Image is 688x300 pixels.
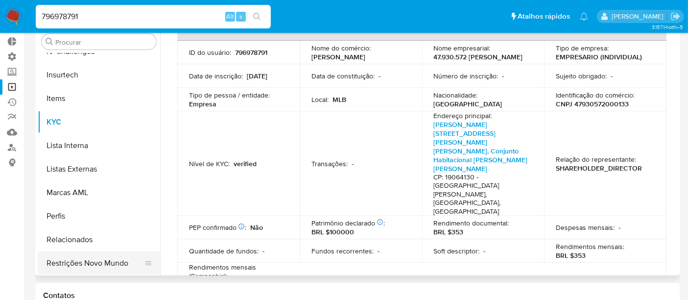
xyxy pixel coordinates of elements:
p: Tipo de empresa : [556,44,609,52]
a: Sair [670,11,681,22]
p: MLB [332,95,346,104]
p: Empresa [189,100,216,108]
p: Local : [311,95,329,104]
button: Items [38,87,160,110]
button: Insurtech [38,63,160,87]
p: Rendimento documental : [434,219,509,227]
button: search-icon [247,10,267,24]
p: Nome do comércio : [311,44,371,52]
button: Relacionados [38,228,160,251]
input: Pesquise usuários ou casos... [36,10,271,23]
span: s [239,12,242,21]
p: - [379,72,380,80]
p: Data de constituição : [311,72,375,80]
p: Endereço principal : [434,111,492,120]
input: Procurar [55,38,152,47]
button: Procurar [46,38,53,46]
p: Rendimentos mensais : [556,242,624,251]
p: Sujeito obrigado : [556,72,607,80]
p: Data de inscrição : [189,72,243,80]
p: CNPJ 47930572000133 [556,100,629,108]
span: 3.157.1-hotfix-5 [652,23,683,31]
button: Lista Interna [38,134,160,157]
p: Nome empresarial : [434,44,491,52]
p: 47.930.572 [PERSON_NAME] [434,52,523,61]
p: Tipo de pessoa / entidade : [189,91,270,100]
a: [PERSON_NAME][STREET_ADDRESS][PERSON_NAME][PERSON_NAME], Conjunto Habitacional [PERSON_NAME] [PER... [434,120,528,174]
p: BRL $353 [556,251,586,260]
p: Relação do representante : [556,155,636,164]
button: Marcas AML [38,181,160,204]
p: verified [234,159,257,168]
p: Rendimentos mensais (Companhia) : [189,263,288,280]
p: BRL $353 [434,227,464,236]
p: Quantidade de fundos : [189,247,259,255]
p: Soft descriptor : [434,247,480,255]
p: 796978791 [235,48,267,57]
h4: CP: 19064130 - [GEOGRAPHIC_DATA][PERSON_NAME], [GEOGRAPHIC_DATA], [GEOGRAPHIC_DATA] [434,173,529,216]
p: alexandra.macedo@mercadolivre.com [612,12,667,21]
p: SHAREHOLDER_DIRECTOR [556,164,642,173]
p: Identificação do comércio : [556,91,635,100]
p: EMPRESARIO (INDIVIDUAL) [556,52,642,61]
p: Fundos recorrentes : [311,247,374,255]
a: Notificações [580,12,588,21]
p: - [352,159,354,168]
p: - [378,247,380,255]
span: Atalhos rápidos [518,11,570,22]
p: Patrimônio declarado : [311,219,385,227]
p: Nacionalidade : [434,91,478,100]
p: Nível de KYC : [189,159,230,168]
p: - [502,72,504,80]
p: Despesas mensais : [556,223,615,232]
button: KYC [38,110,160,134]
p: - [484,247,486,255]
p: - [262,247,264,255]
p: [PERSON_NAME] [311,52,365,61]
p: BRL $100000 [311,227,354,236]
p: Número de inscrição : [434,72,498,80]
p: - [611,72,613,80]
button: Perfis [38,204,160,228]
p: Não [250,223,263,232]
p: Transações : [311,159,348,168]
span: Alt [226,12,234,21]
button: Listas Externas [38,157,160,181]
p: - [618,223,620,232]
p: [DATE] [247,72,267,80]
p: PEP confirmado : [189,223,246,232]
p: ID do usuário : [189,48,231,57]
p: [GEOGRAPHIC_DATA] [434,100,502,108]
button: Restrições Novo Mundo [38,251,152,275]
